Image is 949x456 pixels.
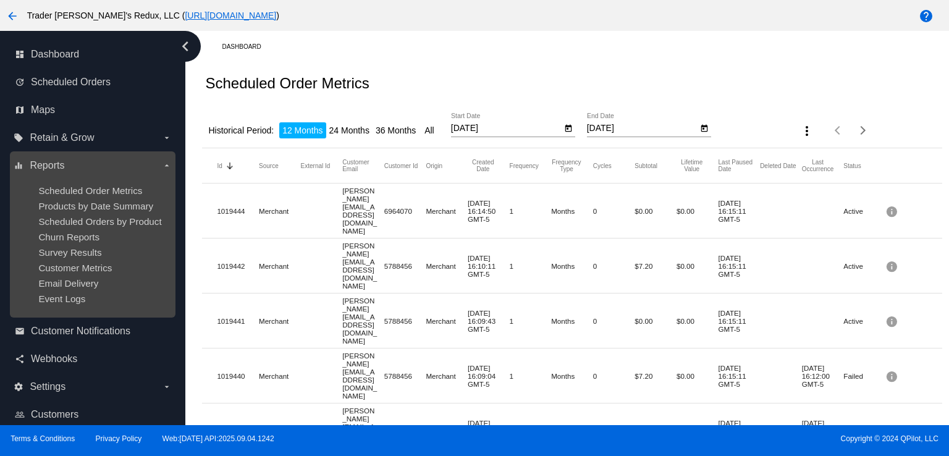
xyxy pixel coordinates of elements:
span: Trader [PERSON_NAME]'s Redux, LLC ( ) [27,11,279,20]
mat-header-cell: Origin [426,163,468,169]
i: chevron_left [175,36,195,56]
mat-cell: Merchant [259,204,301,218]
li: Historical Period: [205,122,277,138]
mat-cell: 1019444 [217,204,259,218]
mat-cell: $0.00 [677,204,719,218]
a: update Scheduled Orders [15,72,172,92]
input: End Date [587,124,698,133]
i: arrow_drop_down [162,382,172,392]
mat-cell: Months [551,424,593,438]
a: Event Logs [38,293,85,304]
span: Scheduled Orders by Product [38,216,161,227]
mat-cell: 0 [593,204,635,218]
a: Web:[DATE] API:2025.09.04.1242 [162,434,274,443]
span: Scheduled Order Metrics [38,185,142,196]
a: dashboard Dashboard [15,44,172,64]
button: Change sorting for Status [843,162,861,169]
a: map Maps [15,100,172,120]
mat-icon: info [885,256,900,276]
mat-cell: 5788456 [384,314,426,328]
button: Change sorting for LifetimeValue [677,159,707,172]
mat-cell: $7.20 [635,424,677,438]
mat-cell: 5788456 [384,259,426,273]
i: map [15,105,25,115]
mat-cell: $0.00 [677,369,719,383]
mat-cell: 1019441 [217,314,259,328]
i: local_offer [14,133,23,143]
mat-cell: Merchant [426,204,468,218]
i: arrow_drop_down [162,161,172,171]
mat-cell: [DATE] 16:09:43 GMT-5 [468,306,510,336]
i: share [15,354,25,364]
mat-cell: [DATE] 16:15:11 GMT-5 [719,361,761,391]
i: dashboard [15,49,25,59]
mat-header-cell: Source [259,163,301,169]
mat-header-cell: Customer Email [342,159,384,172]
mat-cell: [DATE] 16:12:00 GMT-5 [802,361,844,391]
mat-cell: 0 [593,314,635,328]
mat-cell: 0 [593,424,635,438]
mat-icon: info [885,366,900,386]
button: Next page [851,118,875,143]
mat-header-cell: Deleted Date [760,163,802,169]
button: Change sorting for Subtotal [635,162,657,169]
mat-cell: [DATE] 16:10:11 GMT-5 [468,251,510,281]
a: [URL][DOMAIN_NAME] [185,11,276,20]
mat-cell: [DATE] 16:07:47 GMT-5 [468,416,510,446]
button: Open calendar [562,121,575,134]
mat-cell: [DATE] 16:09:04 GMT-5 [468,361,510,391]
button: Change sorting for LastOccurrenceUtc [802,159,834,172]
span: Retain & Grow [30,132,94,143]
mat-cell: 1019442 [217,259,259,273]
mat-cell: [PERSON_NAME][EMAIL_ADDRESS][DOMAIN_NAME] [342,293,384,348]
a: Survey Results [38,247,101,258]
span: Scheduled Orders [31,77,111,88]
span: Products by Date Summary [38,201,153,211]
mat-cell: Months [551,369,593,383]
mat-cell: Months [551,204,593,218]
mat-cell: Merchant [259,314,301,328]
mat-icon: info [885,421,900,441]
input: Start Date [451,124,562,133]
mat-cell: Merchant [259,259,301,273]
mat-icon: help [919,9,934,23]
mat-icon: more_vert [799,124,814,138]
mat-cell: 1 [510,204,552,218]
mat-cell: Merchant [259,369,301,383]
span: Settings [30,381,65,392]
mat-cell: Active [843,204,885,218]
a: Email Delivery [38,278,98,289]
button: Change sorting for Id [217,162,222,169]
mat-cell: 6964070 [384,424,426,438]
mat-cell: [PERSON_NAME][EMAIL_ADDRESS][DOMAIN_NAME] [342,184,384,238]
a: Churn Reports [38,232,99,242]
mat-cell: [DATE] 16:12:00 GMT-5 [802,416,844,446]
a: email Customer Notifications [15,321,172,341]
mat-header-cell: Customer Id [384,163,426,169]
i: update [15,77,25,87]
a: share Webhooks [15,349,172,369]
button: Change sorting for CreatedUtc [468,159,499,172]
mat-cell: Merchant [259,424,301,438]
button: Open calendar [698,121,711,134]
a: people_outline Customers [15,405,172,424]
span: Maps [31,104,55,116]
mat-cell: 6964070 [384,204,426,218]
span: Webhooks [31,353,77,365]
mat-cell: 1019439 [217,424,259,438]
mat-cell: Failed [843,424,885,438]
a: Dashboard [222,37,272,56]
mat-cell: [PERSON_NAME][EMAIL_ADDRESS][DOMAIN_NAME] [342,348,384,403]
i: email [15,326,25,336]
a: Customer Metrics [38,263,112,273]
span: Dashboard [31,49,79,60]
mat-cell: Merchant [426,424,468,438]
mat-cell: 1019440 [217,369,259,383]
mat-cell: [DATE] 16:15:11 GMT-5 [719,306,761,336]
mat-icon: arrow_back [5,9,20,23]
mat-cell: [DATE] 16:15:11 GMT-5 [719,196,761,226]
mat-cell: [PERSON_NAME][EMAIL_ADDRESS][DOMAIN_NAME] [342,239,384,293]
